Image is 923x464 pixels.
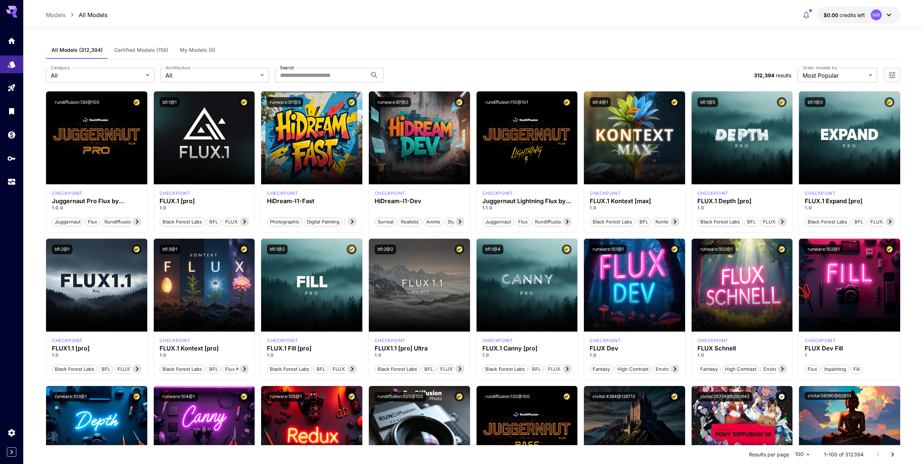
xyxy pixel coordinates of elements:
[697,352,787,358] p: 1.0
[482,352,572,358] p: 1.0
[375,345,464,352] div: FLUX1.1 [pro] Ultra
[805,337,836,344] div: FLUX.1 D
[344,217,372,226] button: Cinematic
[851,366,862,373] span: Fill
[85,218,100,226] span: flux
[160,217,205,226] button: Black Forest Labs
[223,366,256,373] span: Flux Kontext
[223,218,256,226] span: FLUX.1 [pro]
[545,364,595,374] button: FLUX.1 Canny [pro]
[314,366,328,373] span: BFL
[590,337,621,344] div: FLUX.1 D
[805,245,842,254] button: runware:102@1
[868,217,919,226] button: FLUX.1 Expand [pro]
[7,152,16,161] div: API Keys
[267,198,357,205] h3: HiDream-I1-Fast
[697,97,718,107] button: bfl:1@5
[590,205,679,211] p: 1.0
[79,11,107,19] a: All Models
[398,218,421,226] span: Realistic
[46,11,107,19] nav: breadcrumb
[805,205,894,211] p: 1.0
[590,245,627,254] button: runware:101@1
[482,190,513,197] p: checkpoint
[304,218,342,226] span: Digital Painting
[132,392,141,402] button: Certified Model – Vetted for best performance and includes a commercial license.
[824,12,840,18] span: $0.00
[52,352,141,358] p: 1.0
[207,366,221,373] span: BFL
[805,352,894,358] p: 1
[888,71,897,80] button: Open more filters
[615,366,651,373] span: High Contrast
[160,364,205,374] button: Black Forest Labs
[698,366,720,373] span: Fantasy
[267,345,357,352] h3: FLUX.1 Fill [pro]
[698,218,742,226] span: Black Forest Labs
[160,352,249,358] p: 1.0
[590,352,679,358] p: 1.0
[482,190,513,197] div: FLUX.1 D
[777,245,787,254] button: Certified Model – Vetted for best performance and includes a commercial license.
[222,217,256,226] button: FLUX.1 [pro]
[438,366,485,373] span: FLUX1.1 [pro] Ultra
[51,47,103,53] span: All Models (312,394)
[805,337,836,344] p: checkpoint
[482,337,513,344] div: fluxpro
[437,364,485,374] button: FLUX1.1 [pro] Ultra
[239,97,249,107] button: Certified Model – Vetted for best performance and includes a commercial license.
[160,190,190,197] div: fluxpro
[454,245,464,254] button: Certified Model – Vetted for best performance and includes a commercial license.
[697,337,728,344] div: FLUX.1 S
[160,205,249,211] p: 1.0
[482,345,572,352] div: FLUX.1 Canny [pro]
[46,11,66,19] p: Models
[207,218,221,226] span: BFL
[160,245,180,254] button: bfl:3@1
[745,218,758,226] span: BFL
[52,337,83,344] div: fluxpro
[722,364,759,374] button: High Contrast
[304,217,342,226] button: Digital Painting
[803,71,866,80] span: Most Popular
[697,190,728,197] div: fluxpro
[590,364,613,374] button: Fantasy
[160,97,180,107] button: bfl:1@1
[590,366,613,373] span: Fantasy
[165,65,190,71] label: Architecture
[239,245,249,254] button: Certified Model – Vetted for best performance and includes a commercial license.
[160,198,249,205] div: FLUX.1 [pro]
[52,205,141,211] p: 1.0.0
[114,47,168,53] span: Certified Models (159)
[160,218,205,226] span: Black Forest Labs
[267,217,302,226] button: Photographic
[805,364,820,374] button: Flux
[697,337,728,344] p: checkpoint
[697,245,735,254] button: runware:100@1
[792,449,812,460] div: 100
[805,218,850,226] span: Black Forest Labs
[115,364,150,374] button: FLUX1.1 [pro]
[669,245,679,254] button: Certified Model – Vetted for best performance and includes a commercial license.
[822,366,849,373] span: Inpainting
[52,364,97,374] button: Black Forest Labs
[669,392,679,402] button: Certified Model – Vetted for best performance and includes a commercial license.
[669,97,679,107] button: Certified Model – Vetted for best performance and includes a commercial license.
[805,198,894,205] div: FLUX.1 Expand [pro]
[7,447,16,457] button: Expand sidebar
[375,198,464,205] div: HiDream-I1-Dev
[52,190,83,197] div: FLUX.1 D
[52,245,73,254] button: bfl:2@1
[267,218,302,226] span: Photographic
[482,198,572,205] h3: Juggernaut Lightning Flux by RunDiffusion
[482,205,572,211] p: 1.1.0
[280,65,294,71] label: Search
[482,97,531,107] button: rundiffusion:110@101
[375,245,396,254] button: bfl:2@2
[562,245,572,254] button: Certified Model – Vetted for best performance and includes a commercial license.
[482,245,503,254] button: bfl:1@4
[530,366,543,373] span: BFL
[7,107,16,116] div: Library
